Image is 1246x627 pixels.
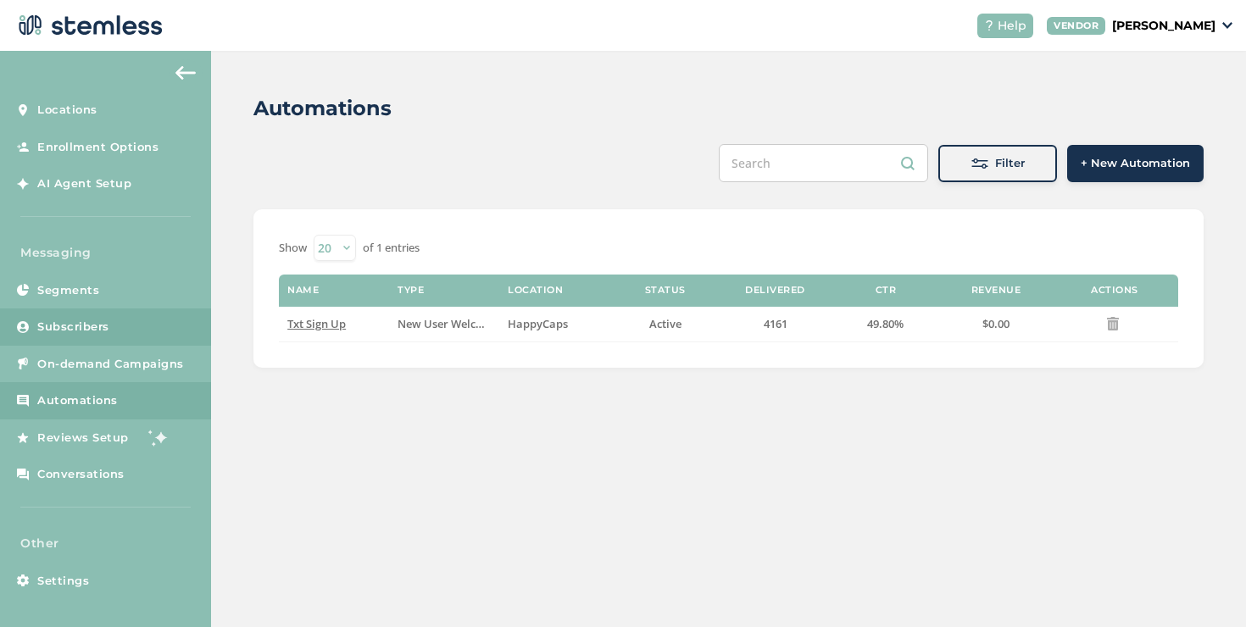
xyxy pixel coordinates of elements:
[287,285,319,296] label: Name
[37,139,159,156] span: Enrollment Options
[175,66,196,80] img: icon-arrow-back-accent-c549486e.svg
[37,175,131,192] span: AI Agent Setup
[398,317,491,331] label: New User Welcome
[876,285,897,296] label: CTR
[508,317,601,331] label: HappyCaps
[984,20,994,31] img: icon-help-white-03924b79.svg
[37,573,89,590] span: Settings
[764,316,787,331] span: 4161
[37,392,118,409] span: Automations
[37,466,125,483] span: Conversations
[1047,17,1105,35] div: VENDOR
[719,144,928,182] input: Search
[37,319,109,336] span: Subscribers
[398,316,498,331] span: New User Welcome
[839,317,932,331] label: 49.80%
[37,102,97,119] span: Locations
[37,356,184,373] span: On-demand Campaigns
[1067,145,1204,182] button: + New Automation
[287,316,346,331] span: Txt Sign Up
[398,285,424,296] label: Type
[1161,546,1246,627] iframe: Chat Widget
[1222,22,1232,29] img: icon_down-arrow-small-66adaf34.svg
[998,17,1026,35] span: Help
[938,145,1057,182] button: Filter
[745,285,805,296] label: Delivered
[1081,155,1190,172] span: + New Automation
[508,316,568,331] span: HappyCaps
[279,240,307,257] label: Show
[1112,17,1215,35] p: [PERSON_NAME]
[982,316,1010,331] span: $0.00
[867,316,904,331] span: 49.80%
[37,282,99,299] span: Segments
[287,317,381,331] label: Txt Sign Up
[14,8,163,42] img: logo-dark-0685b13c.svg
[729,317,822,331] label: 4161
[1051,275,1178,307] th: Actions
[645,285,686,296] label: Status
[995,155,1025,172] span: Filter
[37,430,129,447] span: Reviews Setup
[649,316,681,331] span: Active
[253,93,392,124] h2: Automations
[971,285,1021,296] label: Revenue
[508,285,563,296] label: Location
[142,420,175,454] img: glitter-stars-b7820f95.gif
[363,240,420,257] label: of 1 entries
[949,317,1043,331] label: $0.00
[618,317,711,331] label: Active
